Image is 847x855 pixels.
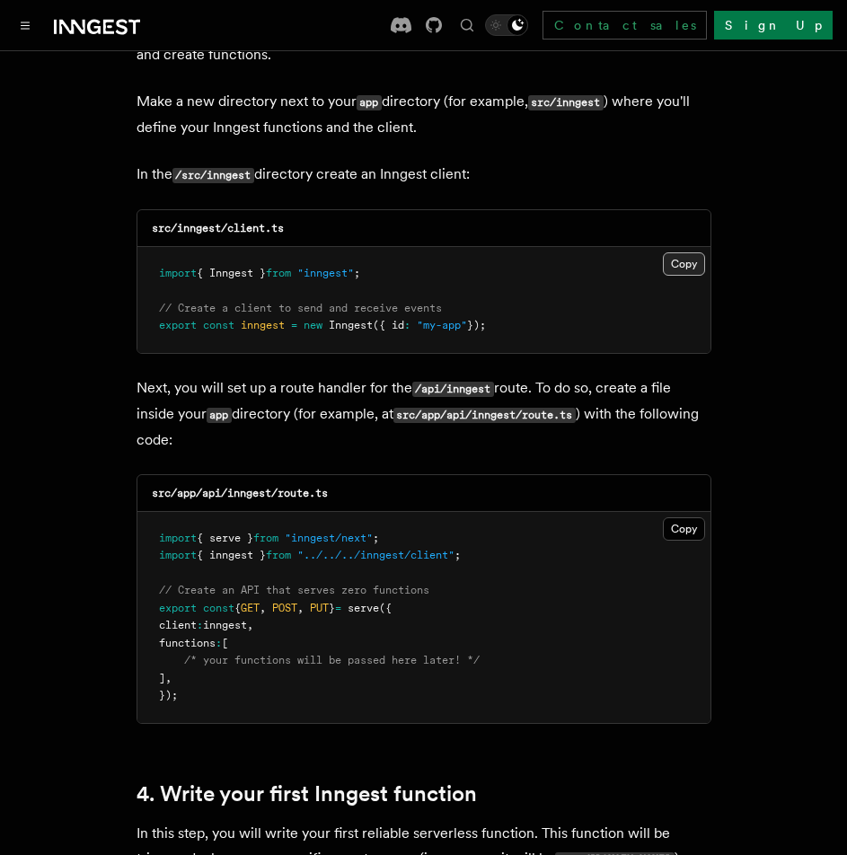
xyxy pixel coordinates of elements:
span: export [159,602,197,614]
span: = [291,319,297,331]
span: } [329,602,335,614]
span: ({ [379,602,392,614]
button: Toggle dark mode [485,14,528,36]
span: new [304,319,322,331]
a: Contact sales [543,11,707,40]
span: serve [348,602,379,614]
code: src/inngest/client.ts [152,222,284,234]
span: ; [373,532,379,544]
span: POST [272,602,297,614]
span: "my-app" [417,319,467,331]
span: , [260,602,266,614]
span: import [159,532,197,544]
code: src/app/api/inngest/route.ts [393,408,576,423]
code: src/inngest [528,95,604,110]
span: from [266,549,291,561]
span: from [266,267,291,279]
span: const [203,602,234,614]
button: Toggle navigation [14,14,36,36]
code: /api/inngest [412,382,494,397]
span: // Create an API that serves zero functions [159,584,429,596]
span: { [234,602,241,614]
span: : [216,637,222,649]
span: : [404,319,410,331]
button: Copy [663,252,705,276]
span: inngest [241,319,285,331]
span: import [159,549,197,561]
span: ({ id [373,319,404,331]
button: Find something... [456,14,478,36]
span: functions [159,637,216,649]
span: : [197,619,203,631]
code: app [207,408,232,423]
a: 4. Write your first Inngest function [137,781,477,807]
span: GET [241,602,260,614]
p: Next, you will set up a route handler for the route. To do so, create a file inside your director... [137,375,711,453]
span: // Create a client to send and receive events [159,302,442,314]
span: /* your functions will be passed here later! */ [184,654,480,666]
span: { serve } [197,532,253,544]
span: , [297,602,304,614]
code: src/app/api/inngest/route.ts [152,487,328,499]
span: "inngest" [297,267,354,279]
button: Copy [663,517,705,541]
span: , [247,619,253,631]
p: Make a new directory next to your directory (for example, ) where you'll define your Inngest func... [137,89,711,140]
span: ; [454,549,461,561]
span: "inngest/next" [285,532,373,544]
a: Sign Up [714,11,833,40]
span: "../../../inngest/client" [297,549,454,561]
span: export [159,319,197,331]
span: inngest [203,619,247,631]
span: const [203,319,234,331]
span: = [335,602,341,614]
p: In the directory create an Inngest client: [137,162,711,188]
code: /src/inngest [172,168,254,183]
span: from [253,532,278,544]
span: { inngest } [197,549,266,561]
span: , [165,672,172,684]
span: client [159,619,197,631]
span: { Inngest } [197,267,266,279]
span: ] [159,672,165,684]
span: import [159,267,197,279]
span: }); [159,689,178,701]
code: app [357,95,382,110]
span: ; [354,267,360,279]
span: Inngest [329,319,373,331]
span: }); [467,319,486,331]
span: PUT [310,602,329,614]
span: [ [222,637,228,649]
